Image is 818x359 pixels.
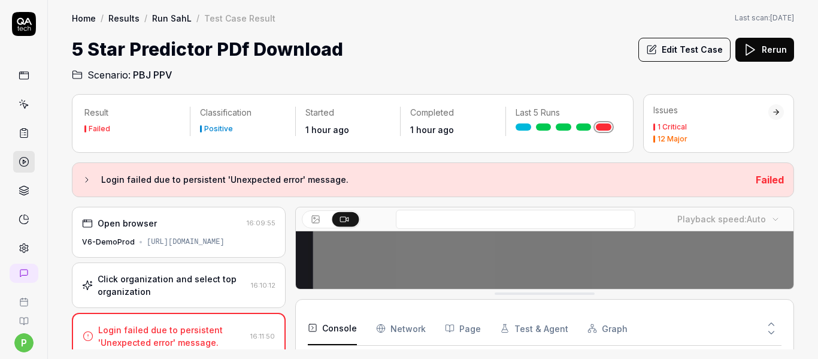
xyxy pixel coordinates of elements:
[5,307,43,326] a: Documentation
[72,68,172,82] a: Scenario:PBJ PPV
[89,125,110,132] div: Failed
[305,125,349,135] time: 1 hour ago
[735,13,794,23] button: Last scan:[DATE]
[247,219,275,227] time: 16:09:55
[152,12,192,24] a: Run SahL
[85,68,131,82] span: Scenario:
[500,312,568,345] button: Test & Agent
[98,324,246,349] div: Login failed due to persistent 'Unexpected error' message.
[144,12,147,24] div: /
[101,12,104,24] div: /
[445,312,481,345] button: Page
[72,12,96,24] a: Home
[251,281,275,289] time: 16:10:12
[658,135,687,143] div: 12 Major
[98,217,157,230] div: Open browser
[250,332,275,340] time: 16:11:50
[735,38,794,62] button: Rerun
[638,38,731,62] button: Edit Test Case
[101,173,746,187] h3: Login failed due to persistent 'Unexpected error' message.
[677,213,766,225] div: Playback speed:
[653,104,768,116] div: Issues
[10,264,38,283] a: New conversation
[82,237,135,248] div: V6-DemoProd
[82,173,746,187] button: Login failed due to persistent 'Unexpected error' message.
[587,312,628,345] button: Graph
[308,312,357,345] button: Console
[147,237,225,248] div: [URL][DOMAIN_NAME]
[108,12,140,24] a: Results
[196,12,199,24] div: /
[305,107,391,119] p: Started
[735,13,794,23] span: Last scan:
[5,288,43,307] a: Book a call with us
[204,125,233,132] div: Positive
[658,123,687,131] div: 1 Critical
[98,273,246,298] div: Click organization and select top organization
[756,174,784,186] span: Failed
[133,68,172,82] span: PBJ PPV
[376,312,426,345] button: Network
[204,12,275,24] div: Test Case Result
[770,13,794,22] time: [DATE]
[410,107,496,119] p: Completed
[516,107,611,119] p: Last 5 Runs
[200,107,286,119] p: Classification
[72,36,343,63] h1: 5 Star Predictor PDf Download
[14,333,34,352] button: p
[410,125,454,135] time: 1 hour ago
[84,107,180,119] p: Result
